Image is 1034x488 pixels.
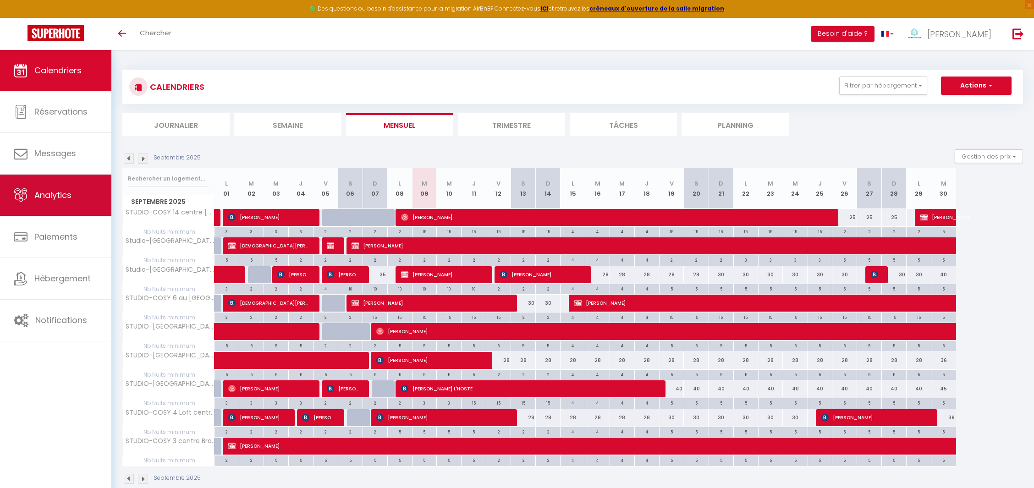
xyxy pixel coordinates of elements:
div: 5 [734,284,758,293]
div: 30 [783,266,808,283]
span: [PERSON_NAME] [228,409,286,426]
th: 18 [634,168,659,209]
span: [PERSON_NAME] [327,266,360,283]
abbr: D [892,179,896,188]
th: 03 [264,168,288,209]
div: 25 [882,209,907,226]
abbr: L [918,179,920,188]
div: 15 [709,313,733,321]
div: 28 [659,266,684,283]
input: Rechercher un logement... [128,170,209,187]
abbr: L [398,179,401,188]
div: 2 [264,284,288,293]
div: 4 [635,341,659,350]
div: 10 [412,284,437,293]
div: 5 [412,341,437,350]
div: 30 [536,295,561,312]
div: 28 [634,266,659,283]
div: 15 [462,227,486,236]
span: Notifications [35,314,87,326]
div: 5 [882,255,906,264]
div: 15 [511,227,535,236]
div: 4 [610,227,634,236]
th: 07 [363,168,387,209]
div: 2 [289,284,313,293]
button: Actions [941,77,1012,95]
span: [PERSON_NAME] [277,266,310,283]
div: 2 [363,341,387,350]
div: 4 [635,227,659,236]
div: 4 [635,255,659,264]
div: 2 [486,284,511,293]
abbr: S [694,179,698,188]
button: Filtrer par hébergement [839,77,927,95]
abbr: J [818,179,822,188]
th: 13 [511,168,536,209]
button: Besoin d'aide ? [811,26,874,42]
abbr: M [941,179,946,188]
div: 2 [338,227,363,236]
div: 4 [313,284,338,293]
div: 15 [734,227,758,236]
div: 15 [536,227,560,236]
div: 2 [412,255,437,264]
div: 2 [313,255,338,264]
img: logout [1012,28,1024,39]
div: 4 [610,255,634,264]
th: 09 [412,168,437,209]
span: Hébergement [34,273,91,284]
abbr: V [842,179,847,188]
div: 4 [635,313,659,321]
div: 30 [511,295,536,312]
div: 5 [536,341,560,350]
div: 5 [783,341,808,350]
div: 2 [684,255,709,264]
div: 5 [907,255,931,264]
img: Super Booking [27,25,84,41]
th: 30 [931,168,956,209]
th: 02 [239,168,264,209]
th: 25 [808,168,832,209]
div: 4 [610,313,634,321]
div: 2 [857,227,881,236]
div: 5 [511,341,535,350]
div: 4 [585,341,610,350]
div: 5 [437,341,461,350]
div: 3 [239,227,264,236]
span: Studio-[GEOGRAPHIC_DATA] [124,266,216,273]
div: 5 [931,227,956,236]
div: 5 [734,341,758,350]
span: [PERSON_NAME] [327,380,360,397]
th: 15 [561,168,585,209]
div: 4 [561,227,585,236]
div: 3 [759,255,783,264]
div: 2 [536,313,560,321]
div: 15 [684,313,709,321]
abbr: V [496,179,500,188]
div: 2 [536,284,560,293]
div: 25 [832,209,857,226]
div: 2 [289,255,313,264]
div: 10 [388,284,412,293]
div: 3 [289,227,313,236]
div: 2 [660,255,684,264]
div: 5 [907,341,931,350]
div: 15 [734,313,758,321]
span: Nb Nuits minimum [123,255,214,265]
div: 15 [907,313,931,321]
div: 5 [684,341,709,350]
div: 2 [907,227,931,236]
th: 22 [733,168,758,209]
div: 15 [684,227,709,236]
div: 30 [808,266,832,283]
span: [PERSON_NAME] L'HOSTE [401,380,657,397]
div: 15 [832,313,857,321]
div: 15 [857,313,881,321]
div: 28 [684,266,709,283]
div: 2 [363,227,387,236]
div: 4 [610,284,634,293]
img: ... [907,26,921,43]
th: 04 [288,168,313,209]
div: 2 [289,313,313,321]
th: 05 [313,168,338,209]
